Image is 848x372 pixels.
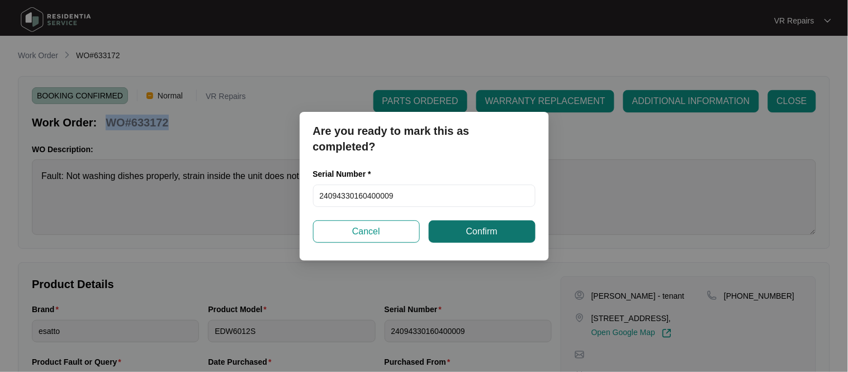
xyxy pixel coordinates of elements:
[429,220,536,243] button: Confirm
[313,168,380,180] label: Serial Number *
[313,220,420,243] button: Cancel
[352,225,380,238] span: Cancel
[313,123,536,139] p: Are you ready to mark this as
[466,225,498,238] span: Confirm
[313,139,536,154] p: completed?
